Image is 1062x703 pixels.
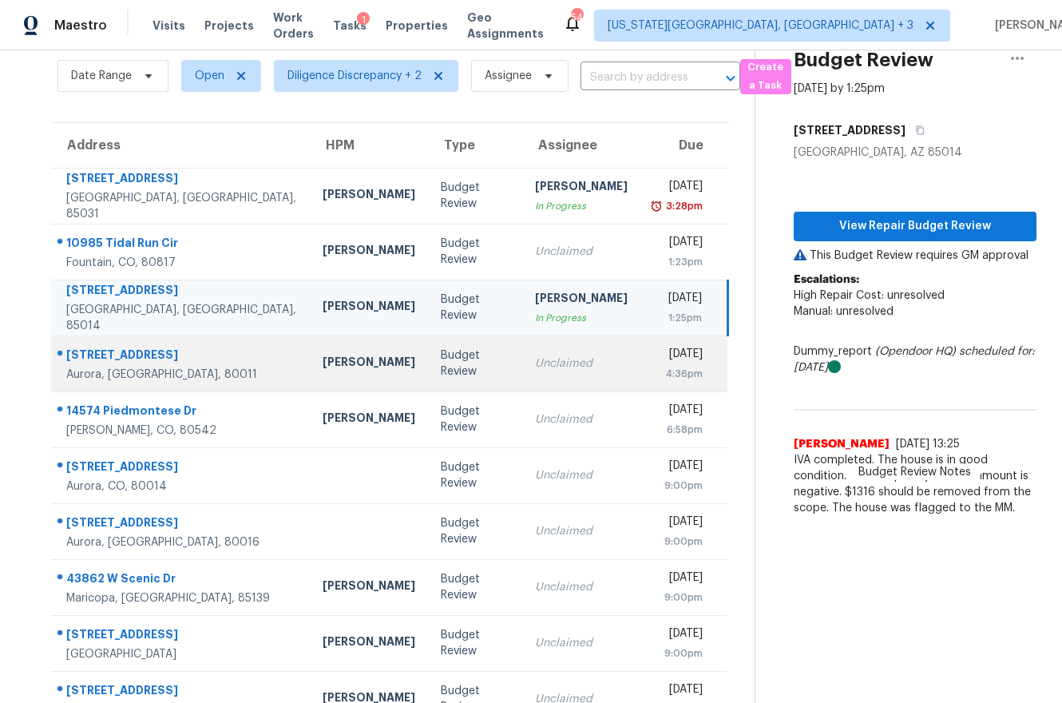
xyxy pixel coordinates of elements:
div: [STREET_ADDRESS] [66,682,297,702]
div: Budget Review [441,348,509,379]
span: High Repair Cost: unresolved [794,290,945,301]
div: Unclaimed [535,355,628,371]
div: Unclaimed [535,411,628,427]
span: Projects [204,18,254,34]
div: 1 [357,12,370,28]
div: [PERSON_NAME] [323,186,415,206]
span: IVA completed. The house is in good condition. HPM scope adjustment amount is negative. $1316 sho... [794,452,1036,516]
div: Budget Review [441,403,509,435]
span: Create a Task [748,58,783,95]
div: Unclaimed [535,244,628,260]
div: [PERSON_NAME], CO, 80542 [66,423,297,439]
div: Budget Review [441,627,509,659]
i: scheduled for: [DATE] [794,346,1035,373]
input: Search by address [581,66,695,90]
span: Visits [153,18,185,34]
span: Budget Review Notes [849,464,981,480]
span: View Repair Budget Review [806,216,1024,236]
div: 10985 Tidal Run Cir [66,235,297,255]
div: [DATE] [653,402,703,422]
div: [PERSON_NAME] [323,242,415,262]
div: 9:00pm [653,534,703,550]
div: [PERSON_NAME] [323,633,415,653]
span: [US_STATE][GEOGRAPHIC_DATA], [GEOGRAPHIC_DATA] + 3 [608,18,913,34]
span: Tasks [333,20,367,31]
div: [PERSON_NAME] [323,578,415,598]
div: 9:00pm [653,590,703,606]
span: Properties [386,18,448,34]
div: [GEOGRAPHIC_DATA], AZ 85014 [794,145,1036,161]
div: 9:00pm [653,645,703,661]
div: [DATE] by 1:25pm [794,81,885,97]
div: [STREET_ADDRESS] [66,170,297,190]
div: Unclaimed [535,467,628,483]
img: Overdue Alarm Icon [650,198,663,214]
div: [GEOGRAPHIC_DATA] [66,646,297,662]
span: [PERSON_NAME] [794,436,890,452]
button: Create a Task [740,59,791,94]
div: [DATE] [653,514,703,534]
span: Work Orders [273,10,314,42]
div: [PERSON_NAME] [323,354,415,374]
th: Address [51,123,310,168]
div: [DATE] [653,346,703,366]
div: [DATE] [653,681,703,701]
div: [PERSON_NAME] [323,298,415,318]
div: In Progress [535,198,628,214]
span: Open [195,68,224,84]
div: [STREET_ADDRESS] [66,514,297,534]
th: HPM [310,123,428,168]
th: Assignee [522,123,640,168]
button: Copy Address [905,116,927,145]
div: [DATE] [653,234,703,254]
div: 1:25pm [653,310,702,326]
div: 54 [571,10,582,26]
div: [STREET_ADDRESS] [66,459,297,479]
div: Budget Review [441,236,509,268]
span: Diligence Discrepancy + 2 [287,68,422,84]
div: Maricopa, [GEOGRAPHIC_DATA], 85139 [66,590,297,606]
div: Budget Review [441,515,509,547]
i: (Opendoor HQ) [875,346,956,357]
div: Unclaimed [535,523,628,539]
div: Dummy_report [794,344,1036,375]
div: 43862 W Scenic Dr [66,570,297,590]
div: In Progress [535,310,628,326]
div: Aurora, [GEOGRAPHIC_DATA], 80016 [66,534,297,550]
b: Escalations: [794,274,859,285]
div: [GEOGRAPHIC_DATA], [GEOGRAPHIC_DATA], 85031 [66,190,297,222]
div: [STREET_ADDRESS] [66,282,297,302]
div: Fountain, CO, 80817 [66,255,297,271]
div: Budget Review [441,292,509,324]
div: Budget Review [441,571,509,603]
div: 3:28pm [663,198,703,214]
div: [DATE] [653,290,702,310]
button: View Repair Budget Review [794,212,1036,241]
div: [PERSON_NAME] [323,410,415,430]
th: Type [428,123,522,168]
div: [DATE] [653,570,703,590]
div: Aurora, CO, 80014 [66,479,297,494]
div: 6:58pm [653,422,703,438]
div: [PERSON_NAME] [535,290,628,310]
button: Open [719,67,742,89]
div: [DATE] [653,178,703,198]
span: Manual: unresolved [794,306,894,317]
div: [DATE] [653,458,703,478]
h5: [STREET_ADDRESS] [794,122,905,138]
div: Unclaimed [535,635,628,651]
h2: Budget Review [794,52,933,68]
div: 1:23pm [653,254,703,270]
div: [STREET_ADDRESS] [66,347,297,367]
th: Due [640,123,727,168]
span: [DATE] 13:25 [896,439,960,450]
div: 4:36pm [653,366,703,382]
div: [DATE] [653,626,703,645]
div: [PERSON_NAME] [535,178,628,198]
span: Date Range [71,68,132,84]
span: Geo Assignments [467,10,544,42]
div: 9:00pm [653,478,703,494]
div: 14574 Piedmontese Dr [66,403,297,423]
div: Aurora, [GEOGRAPHIC_DATA], 80011 [66,367,297,383]
p: This Budget Review requires GM approval [794,248,1036,264]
